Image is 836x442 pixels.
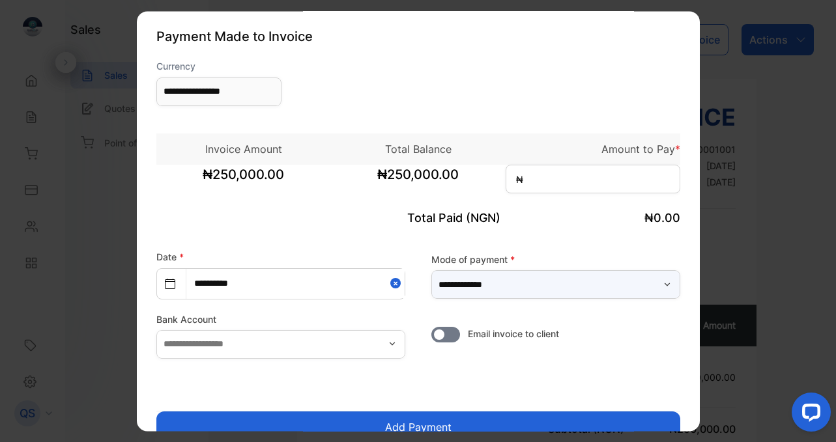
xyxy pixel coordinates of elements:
label: Currency [156,59,281,73]
span: ₦0.00 [644,211,680,225]
span: ₦250,000.00 [331,165,506,197]
label: Mode of payment [431,253,680,266]
button: Close [390,269,405,298]
p: Invoice Amount [156,141,331,157]
p: Total Paid (NGN) [331,209,506,227]
p: Total Balance [331,141,506,157]
span: ₦250,000.00 [156,165,331,197]
p: Payment Made to Invoice [156,27,680,46]
span: Email invoice to client [468,327,559,340]
p: Amount to Pay [506,141,680,157]
iframe: LiveChat chat widget [781,387,836,442]
span: ₦ [516,173,523,186]
label: Date [156,251,184,262]
label: Bank Account [156,312,405,326]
